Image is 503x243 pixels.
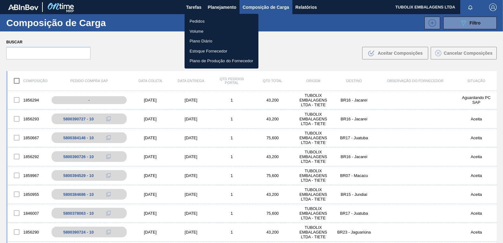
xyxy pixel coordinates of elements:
[185,36,258,46] a: Plano Diário
[185,56,258,66] a: Plano de Produção do Fornecedor
[185,26,258,36] a: Volume
[185,16,258,26] a: Pedidos
[185,46,258,56] a: Estoque Fornecedor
